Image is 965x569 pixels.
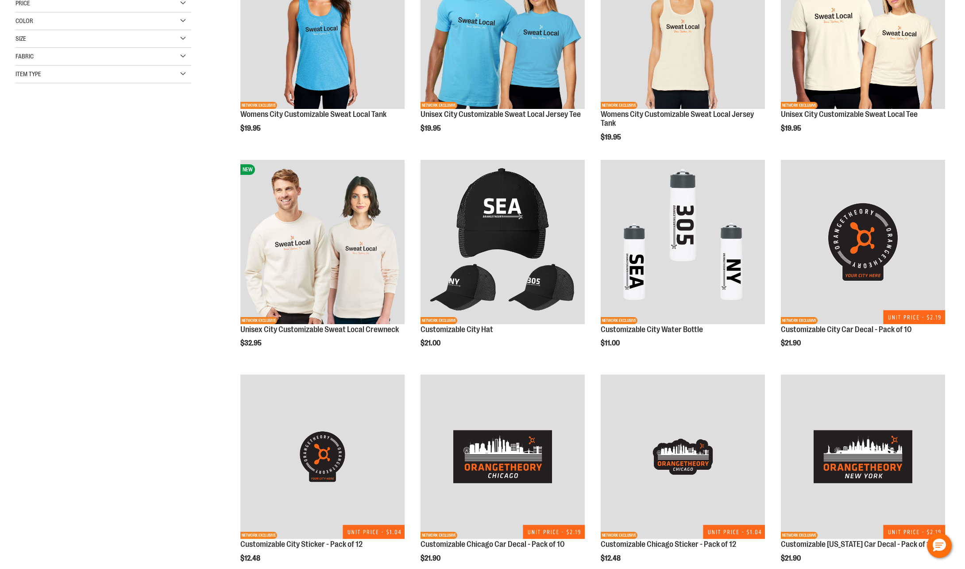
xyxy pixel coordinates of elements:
span: $12.48 [601,554,622,562]
span: NETWORK EXCLUSIVE [240,102,277,109]
span: Color [15,17,33,24]
a: Product image for Customizable Chicago Car Decal - 10 PKNETWORK EXCLUSIVE [421,375,585,540]
span: NETWORK EXCLUSIVE [781,532,818,539]
a: Unisex City Customizable Sweat Local Tee [781,110,918,119]
span: $21.00 [421,339,442,347]
span: NETWORK EXCLUSIVE [240,532,277,539]
img: Product image for Customizable City Car Decal - 10 PK [781,160,945,324]
img: Product image for Customizable City Sticker - 12 PK [240,375,405,539]
a: Womens City Customizable Sweat Local Jersey Tank [601,110,754,128]
span: Item Type [15,70,41,77]
a: Product image for Customizable Chicago Sticker - 12 PKNETWORK EXCLUSIVE [601,375,765,540]
a: Image of Unisex City Customizable NuBlend CrewneckNEWNETWORK EXCLUSIVE [240,160,405,325]
a: Unisex City Customizable Sweat Local Crewneck [240,325,399,334]
span: Fabric [15,53,34,60]
span: $32.95 [240,339,263,347]
a: Customizable Chicago Car Decal - Pack of 10 [421,540,565,549]
div: product [416,155,589,370]
a: Customizable Chicago Sticker - Pack of 12 [601,540,736,549]
a: Customizable City Sticker - Pack of 12 [240,540,363,549]
span: $21.90 [421,554,442,562]
div: product [596,155,769,370]
span: NETWORK EXCLUSIVE [421,102,457,109]
span: NEW [240,164,255,175]
span: $19.95 [601,133,622,141]
span: $11.00 [601,339,621,347]
img: Main Image of 1536459 [421,160,585,324]
a: Product image for Customizable City Sticker - 12 PKNETWORK EXCLUSIVE [240,375,405,540]
a: Customizable City Water Bottle primary imageNETWORK EXCLUSIVE [601,160,765,325]
span: Size [15,35,26,42]
span: NETWORK EXCLUSIVE [421,532,457,539]
span: $19.95 [421,124,442,132]
span: $21.90 [781,339,802,347]
span: $21.90 [781,554,802,562]
span: NETWORK EXCLUSIVE [601,102,637,109]
img: Image of Unisex City Customizable NuBlend Crewneck [240,160,405,324]
a: Customizable [US_STATE] Car Decal - Pack of 10 [781,540,934,549]
span: NETWORK EXCLUSIVE [421,317,457,324]
a: Customizable City Car Decal - Pack of 10 [781,325,912,334]
a: Unisex City Customizable Sweat Local Jersey Tee [421,110,581,119]
img: Product image for Customizable Chicago Car Decal - 10 PK [421,375,585,539]
a: Product image for Customizable New York Car Decal - 10 PKNETWORK EXCLUSIVE [781,375,945,540]
span: NETWORK EXCLUSIVE [601,532,637,539]
a: Customizable City Hat [421,325,493,334]
img: Product image for Customizable New York Car Decal - 10 PK [781,375,945,539]
a: Product image for Customizable City Car Decal - 10 PKNETWORK EXCLUSIVE [781,160,945,325]
a: Womens City Customizable Sweat Local Tank [240,110,386,119]
button: Hello, have a question? Let’s chat. [927,533,952,558]
img: Customizable City Water Bottle primary image [601,160,765,324]
span: NETWORK EXCLUSIVE [240,317,277,324]
div: product [236,155,409,370]
span: $12.48 [240,554,262,562]
div: product [776,155,950,370]
span: NETWORK EXCLUSIVE [781,317,818,324]
span: NETWORK EXCLUSIVE [601,317,637,324]
a: Customizable City Water Bottle [601,325,703,334]
span: NETWORK EXCLUSIVE [781,102,818,109]
span: $19.95 [781,124,803,132]
a: Main Image of 1536459NETWORK EXCLUSIVE [421,160,585,325]
span: $19.95 [240,124,262,132]
img: Product image for Customizable Chicago Sticker - 12 PK [601,375,765,539]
